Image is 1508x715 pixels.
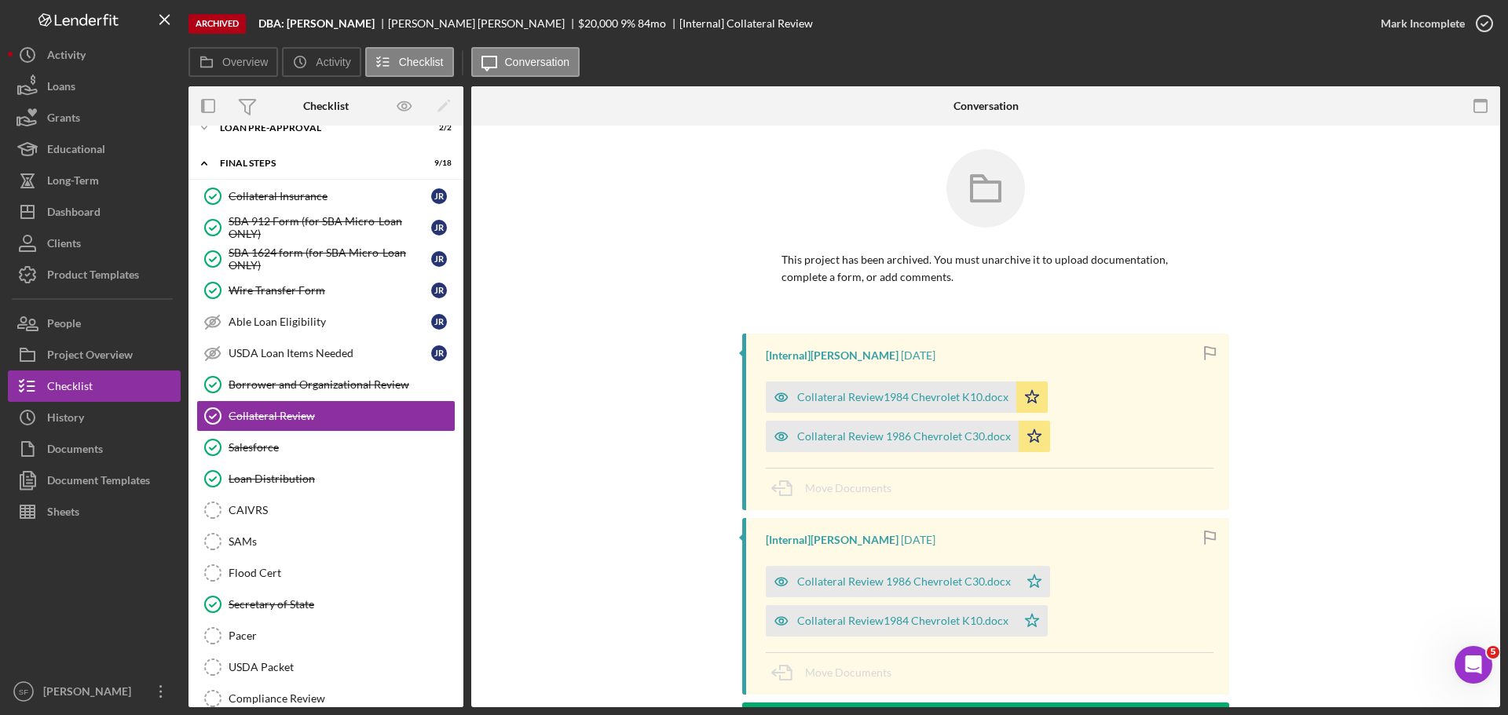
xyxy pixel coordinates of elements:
[47,228,81,263] div: Clients
[766,349,899,362] div: [Internal] [PERSON_NAME]
[229,504,455,516] div: CAIVRS
[229,190,431,202] div: Collateral Insurance
[388,17,578,30] div: [PERSON_NAME] [PERSON_NAME]
[766,421,1050,452] button: Collateral Review 1986 Chevrolet C30.docx
[196,369,456,400] a: Borrower and Organizational Review
[8,228,181,259] button: Clients
[196,526,456,557] a: SAMs
[47,259,139,294] div: Product Templates
[196,432,456,463] a: Salesforce
[505,56,570,68] label: Conversation
[47,308,81,343] div: People
[423,123,452,133] div: 2 / 2
[47,339,133,374] div: Project Overview
[797,430,1011,443] div: Collateral Review 1986 Chevrolet C30.docx
[8,465,181,496] button: Document Templates
[220,123,412,133] div: LOAN PRE-APPROVAL
[47,39,86,75] div: Activity
[47,102,80,137] div: Grants
[8,39,181,71] a: Activity
[953,100,1019,112] div: Conversation
[229,661,455,673] div: USDA Packet
[8,71,181,102] button: Loans
[188,14,246,34] div: Archived
[196,620,456,651] a: Pacer
[8,339,181,370] button: Project Overview
[196,275,456,306] a: Wire Transfer FormJR
[222,56,268,68] label: Overview
[303,100,349,112] div: Checklist
[196,589,456,620] a: Secretary of State
[766,469,907,508] button: Move Documents
[638,17,666,30] div: 84 mo
[8,165,181,196] button: Long-Term
[8,133,181,165] button: Educational
[47,165,99,200] div: Long-Term
[431,251,447,267] div: J R
[196,243,456,275] a: SBA 1624 form (for SBA Micro-Loan ONLY)JR
[431,345,447,361] div: J R
[47,465,150,500] div: Document Templates
[229,410,455,422] div: Collateral Review
[188,47,278,77] button: Overview
[196,463,456,494] a: Loan Distribution
[797,391,1008,403] div: Collateral Review1984 Chevrolet K10.docx
[431,314,447,330] div: J R
[620,17,635,30] div: 9 %
[797,615,1008,627] div: Collateral Review1984 Chevrolet K10.docx
[196,651,456,683] a: USDA Packet
[8,433,181,465] button: Documents
[766,566,1050,597] button: Collateral Review 1986 Chevrolet C30.docx
[8,496,181,527] button: Sheets
[431,220,447,235] div: J R
[229,378,455,391] div: Borrower and Organizational Review
[47,71,75,106] div: Loans
[766,605,1048,637] button: Collateral Review1984 Chevrolet K10.docx
[8,370,181,402] button: Checklist
[258,17,375,30] b: DBA: [PERSON_NAME]
[196,306,456,337] a: Able Loan EligibilityJR
[196,494,456,526] a: CAIVRS
[229,441,455,454] div: Salesforce
[282,47,361,77] button: Activity
[1381,8,1465,39] div: Mark Incomplete
[47,196,101,232] div: Dashboard
[47,402,84,437] div: History
[229,316,431,328] div: Able Loan Eligibility
[229,347,431,359] div: USDA Loan Items Needed
[8,259,181,290] button: Product Templates
[797,575,1011,588] div: Collateral Review 1986 Chevrolet C30.docx
[229,692,455,705] div: Compliance Review
[229,246,431,272] div: SBA 1624 form (for SBA Micro-Loan ONLY)
[431,188,447,204] div: J R
[431,283,447,298] div: J R
[196,212,456,243] a: SBA 912 Form (for SBA Micro-Loan ONLY)JR
[8,102,181,133] button: Grants
[229,284,431,297] div: Wire Transfer Form
[8,402,181,433] button: History
[1487,646,1499,658] span: 5
[39,676,141,711] div: [PERSON_NAME]
[805,666,891,679] span: Move Documents
[196,557,456,589] a: Flood Cert
[8,308,181,339] button: People
[471,47,580,77] button: Conversation
[229,629,455,642] div: Pacer
[316,56,350,68] label: Activity
[196,337,456,369] a: USDA Loan Items NeededJR
[47,433,103,469] div: Documents
[901,534,935,546] time: 2024-08-30 15:55
[47,133,105,169] div: Educational
[365,47,454,77] button: Checklist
